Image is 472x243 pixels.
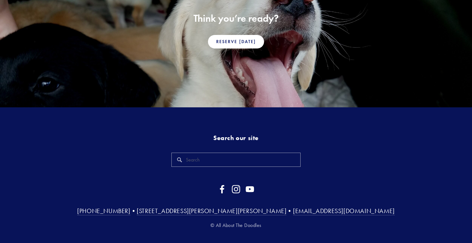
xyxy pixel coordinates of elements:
a: YouTube [245,185,254,194]
h3: • • [32,207,440,215]
input: Search [171,153,301,167]
h2: Think you’re ready? [32,12,440,24]
a: [EMAIL_ADDRESS][DOMAIN_NAME] [293,207,395,215]
a: Reserve [DATE] [208,35,264,48]
a: Instagram [232,185,240,194]
p: © All About The Doodles [32,221,440,229]
a: [PHONE_NUMBER] [77,207,130,215]
strong: Search our site [213,134,259,142]
a: Facebook [218,185,227,194]
a: [STREET_ADDRESS][PERSON_NAME][PERSON_NAME] [137,207,286,215]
